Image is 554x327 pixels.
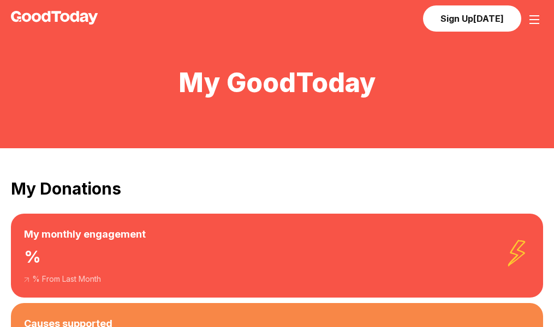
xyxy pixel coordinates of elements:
[11,179,543,198] h2: My Donations
[24,274,530,284] div: % From Last Month
[11,11,98,25] img: GoodToday
[423,5,521,32] a: Sign Up[DATE]
[24,242,530,274] div: %
[528,13,541,26] img: Menu
[473,13,504,24] span: [DATE]
[24,227,530,242] h3: My monthly engagement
